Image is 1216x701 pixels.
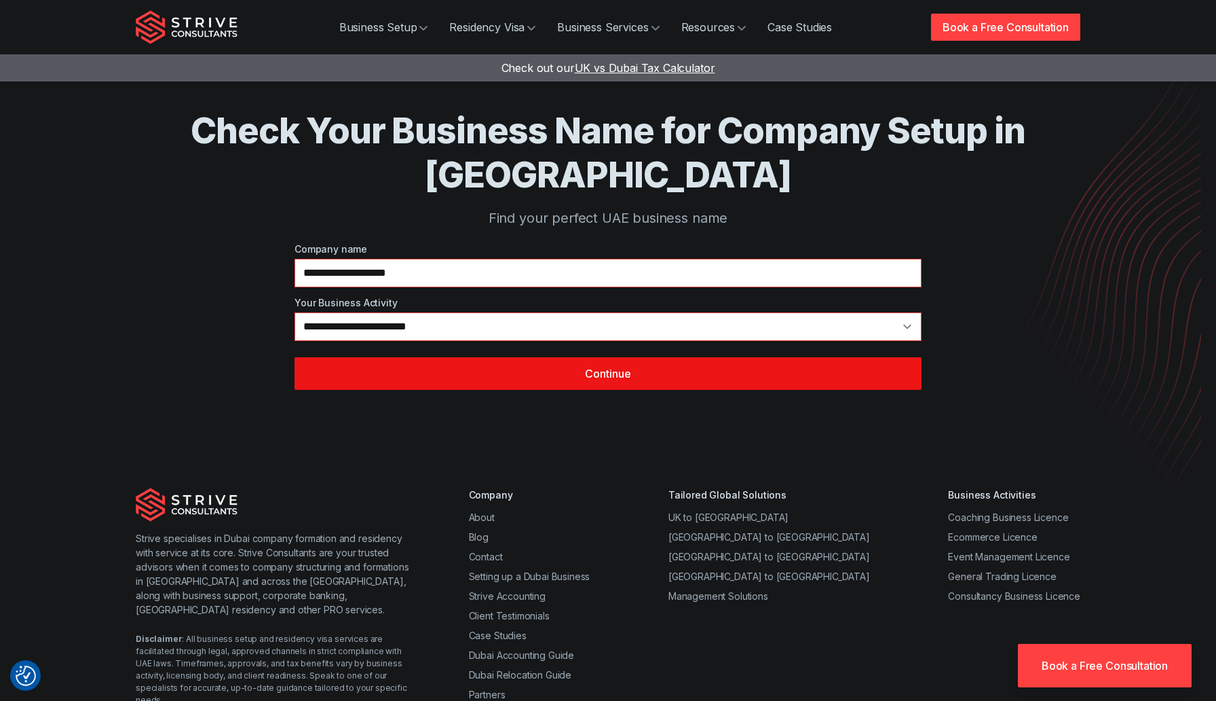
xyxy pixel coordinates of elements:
[294,242,921,256] label: Company name
[469,669,571,681] a: Dubai Relocation Guide
[501,61,715,75] a: Check out ourUK vs Dubai Tax Calculator
[668,511,788,523] a: UK to [GEOGRAPHIC_DATA]
[668,590,768,602] a: Management Solutions
[668,488,870,502] div: Tailored Global Solutions
[328,14,439,41] a: Business Setup
[948,488,1080,502] div: Business Activities
[469,511,495,523] a: About
[668,571,870,582] a: [GEOGRAPHIC_DATA] to [GEOGRAPHIC_DATA]
[469,551,503,562] a: Contact
[469,610,550,622] a: Client Testimonials
[190,208,1026,228] p: Find your perfect UAE business name
[294,295,921,310] label: Your Business Activity
[469,571,590,582] a: Setting up a Dubai Business
[670,14,757,41] a: Resources
[136,488,237,522] img: Strive Consultants
[931,14,1080,41] a: Book a Free Consultation
[136,634,182,644] strong: Disclaimer
[469,689,506,700] a: Partners
[668,531,870,543] a: [GEOGRAPHIC_DATA] to [GEOGRAPHIC_DATA]
[190,109,1026,197] h1: Check Your Business Name for Company Setup in [GEOGRAPHIC_DATA]
[136,10,237,44] img: Strive Consultants
[16,666,36,686] img: Revisit consent button
[469,488,590,502] div: Company
[469,649,574,661] a: Dubai Accounting Guide
[438,14,546,41] a: Residency Visa
[469,531,489,543] a: Blog
[16,666,36,686] button: Consent Preferences
[757,14,843,41] a: Case Studies
[948,551,1069,562] a: Event Management Licence
[546,14,670,41] a: Business Services
[948,590,1080,602] a: Consultancy Business Licence
[294,357,921,390] button: Continue
[1018,644,1192,687] a: Book a Free Consultation
[469,590,546,602] a: Strive Accounting
[948,531,1037,543] a: Ecommerce Licence
[948,511,1068,523] a: Coaching Business Licence
[469,630,527,641] a: Case Studies
[948,571,1056,582] a: General Trading Licence
[575,61,715,75] span: UK vs Dubai Tax Calculator
[136,531,415,617] p: Strive specialises in Dubai company formation and residency with service at its core. Strive Cons...
[668,551,870,562] a: [GEOGRAPHIC_DATA] to [GEOGRAPHIC_DATA]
